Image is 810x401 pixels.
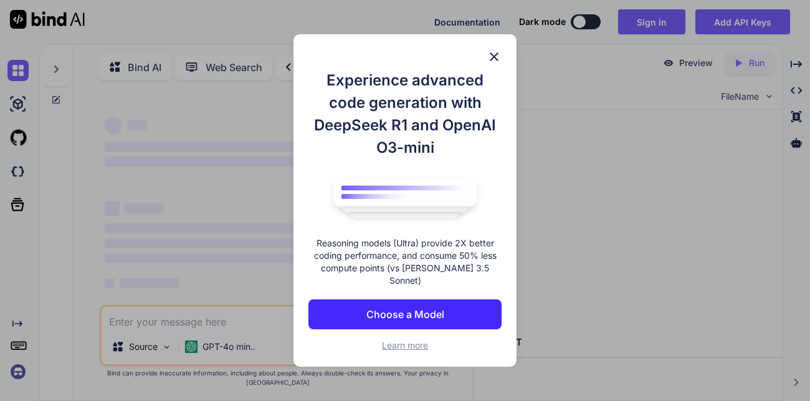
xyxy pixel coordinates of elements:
img: close [487,49,502,64]
h1: Experience advanced code generation with DeepSeek R1 and OpenAI O3-mini [308,69,502,159]
img: bind logo [324,172,486,225]
p: Reasoning models (Ultra) provide 2X better coding performance, and consume 50% less compute point... [308,237,502,287]
span: Learn more [382,340,428,350]
p: Choose a Model [366,307,444,322]
button: Choose a Model [308,299,502,329]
